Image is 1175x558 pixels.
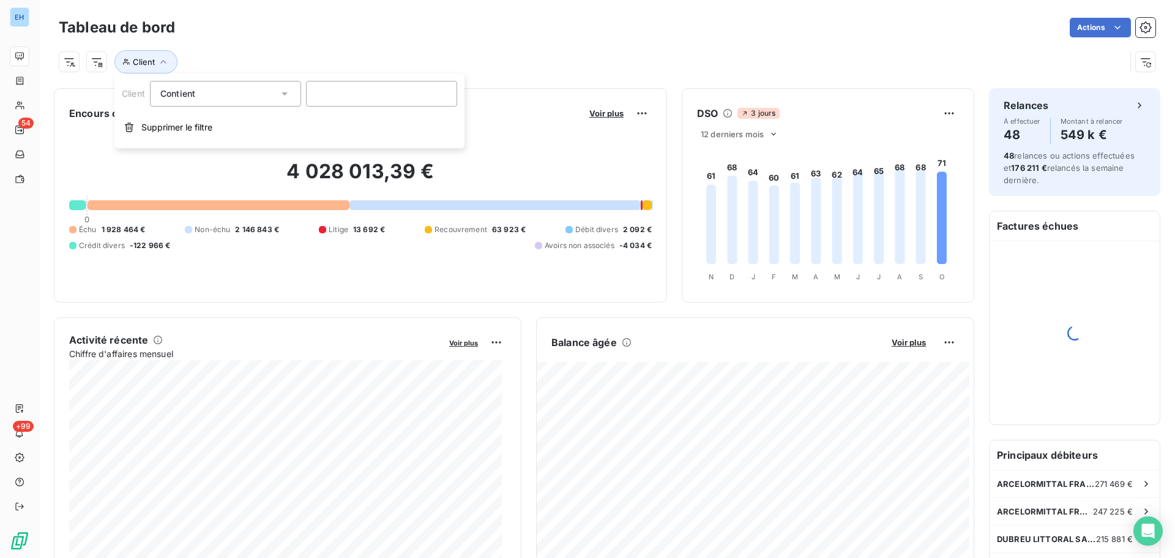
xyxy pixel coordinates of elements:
span: 3 jours [737,108,779,119]
div: Open Intercom Messenger [1133,516,1163,546]
span: Client [122,88,145,99]
h6: Relances [1004,98,1048,113]
span: Supprimer le filtre [141,121,212,134]
span: -122 966 € [130,240,171,251]
span: Contient [160,88,195,99]
span: Voir plus [892,337,926,347]
button: Voir plus [888,337,930,348]
span: Recouvrement [435,224,487,235]
tspan: F [772,273,776,281]
span: ARCELORMITTAL FRANCE - Site de Mardyck [997,507,1093,516]
h6: Activité récente [69,333,148,347]
span: 247 225 € [1093,507,1133,516]
span: Avoirs non associés [545,240,614,251]
span: 12 derniers mois [701,129,764,139]
span: relances ou actions effectuées et relancés la semaine dernière. [1004,151,1135,185]
h4: 549 k € [1061,125,1123,145]
span: +99 [13,421,34,432]
tspan: D [729,273,734,281]
tspan: N [709,273,714,281]
tspan: M [792,273,798,281]
h6: Encours client [69,106,139,121]
tspan: A [813,273,818,281]
span: 2 092 € [623,224,652,235]
span: À effectuer [1004,118,1040,125]
span: 215 881 € [1096,534,1133,544]
span: 0 [84,214,89,224]
span: Voir plus [449,339,478,347]
tspan: M [834,273,840,281]
span: 176 211 € [1011,163,1046,173]
h6: DSO [697,106,718,121]
span: Échu [79,224,97,235]
img: Logo LeanPay [10,531,29,551]
span: 63 923 € [492,224,526,235]
tspan: S [919,273,923,281]
h4: 48 [1004,125,1040,145]
button: Actions [1070,18,1131,37]
tspan: J [856,273,860,281]
h6: Balance âgée [551,335,617,350]
span: 54 [18,118,34,129]
button: Voir plus [446,337,482,348]
span: Montant à relancer [1061,118,1123,125]
span: ARCELORMITTAL FRANCE - Site de [GEOGRAPHIC_DATA] [997,479,1095,489]
span: DUBREU LITTORAL SAS*** [997,534,1096,544]
button: Client [114,50,177,74]
h3: Tableau de bord [59,17,175,39]
tspan: O [939,273,944,281]
span: Crédit divers [79,240,125,251]
span: 271 469 € [1095,479,1133,489]
span: Client [133,57,155,67]
div: EH [10,7,29,27]
h2: 4 028 013,39 € [69,159,652,196]
span: -4 034 € [619,240,652,251]
span: Débit divers [575,224,618,235]
span: Chiffre d'affaires mensuel [69,347,441,360]
span: Voir plus [589,108,624,118]
span: 2 146 843 € [235,224,279,235]
span: 13 692 € [353,224,385,235]
tspan: J [877,273,881,281]
span: Non-échu [195,224,230,235]
tspan: J [752,273,755,281]
button: Supprimer le filtre [114,114,464,141]
span: 1 928 464 € [102,224,146,235]
h6: Factures échues [990,211,1160,241]
span: 48 [1004,151,1014,160]
h6: Principaux débiteurs [990,440,1160,470]
button: Voir plus [586,108,627,119]
input: placeholder [306,81,457,107]
span: Litige [329,224,348,235]
tspan: A [897,273,902,281]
